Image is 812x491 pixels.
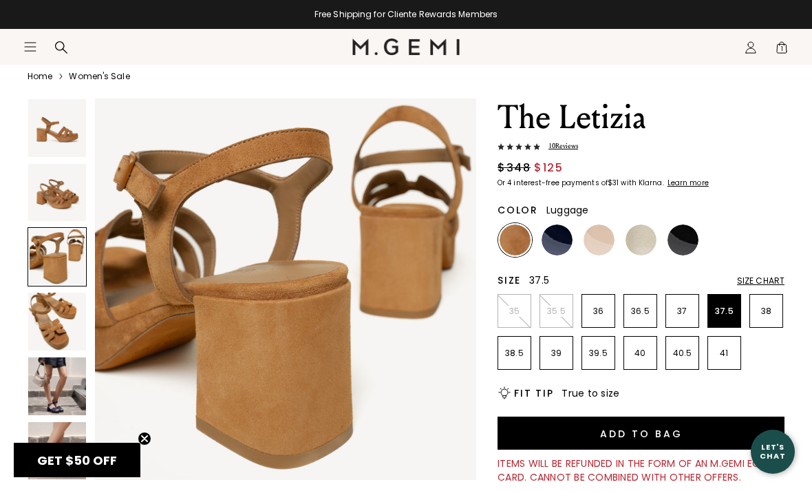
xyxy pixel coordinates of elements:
[498,205,538,216] h2: Color
[498,457,784,484] div: Items will be refunded in the form of an M.Gemi eGift Card. Cannot be combined with other offers.
[498,348,531,359] p: 38.5
[666,306,698,317] p: 37
[667,178,709,188] klarna-placement-style-cta: Learn more
[562,386,619,400] span: True to size
[667,224,698,255] img: Black
[624,348,656,359] p: 40
[28,99,86,157] img: The Letizia
[584,224,615,255] img: Sand
[626,224,656,255] img: Champagne
[498,141,784,154] a: 10Reviews
[582,306,615,317] p: 36
[540,348,573,359] p: 39
[498,98,784,137] h1: The Letizia
[23,40,37,54] button: Open site menu
[540,141,578,152] span: 10 Review s
[624,306,656,317] p: 36.5
[498,275,521,286] h2: Size
[498,417,784,450] button: Add to Bag
[582,348,615,359] p: 39.5
[95,98,476,480] img: The Letizia
[534,160,563,176] span: $125
[37,452,117,469] span: GET $50 OFF
[28,357,86,415] img: The Letizia
[498,306,531,317] p: 35
[540,306,573,317] p: 35.5
[352,39,460,55] img: M.Gemi
[14,443,140,477] div: GET $50 OFFClose teaser
[666,179,709,187] a: Learn more
[708,348,740,359] p: 41
[28,293,86,351] img: The Letizia
[529,273,549,287] span: 37.5
[514,388,553,399] h2: Fit Tip
[498,160,531,176] span: $348
[621,178,665,188] klarna-placement-style-body: with Klarna
[498,178,608,188] klarna-placement-style-body: Or 4 interest-free payments of
[608,178,619,188] klarna-placement-style-amount: $31
[666,348,698,359] p: 40.5
[542,224,573,255] img: Navy
[751,443,795,460] div: Let's Chat
[28,422,86,480] img: The Letizia
[138,432,151,446] button: Close teaser
[708,306,740,317] p: 37.5
[737,275,784,286] div: Size Chart
[28,164,86,222] img: The Letizia
[775,43,789,57] span: 1
[750,306,782,317] p: 38
[500,224,531,255] img: Luggage
[546,203,589,217] span: Luggage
